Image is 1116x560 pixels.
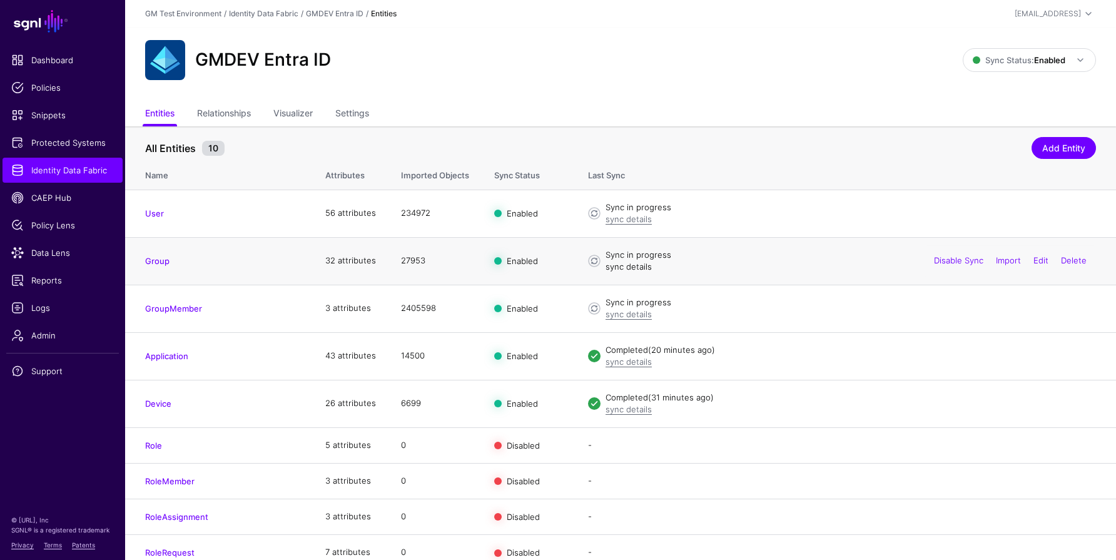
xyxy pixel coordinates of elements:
span: Policies [11,81,114,94]
td: 5 attributes [313,427,388,463]
td: 27953 [388,237,482,285]
div: Sync in progress [606,249,1096,262]
a: Device [145,399,171,409]
a: Terms [44,541,62,549]
a: Dashboard [3,48,123,73]
span: Enabled [507,256,538,266]
a: sync details [606,214,652,224]
span: Support [11,365,114,377]
a: Patents [72,541,95,549]
td: 32 attributes [313,237,388,285]
a: Edit [1033,255,1048,265]
div: [EMAIL_ADDRESS] [1015,8,1081,19]
a: GM Test Environment [145,9,221,18]
span: Disabled [507,547,540,557]
a: Disable Sync [934,255,983,265]
span: Admin [11,329,114,342]
span: CAEP Hub [11,191,114,204]
span: Disabled [507,440,540,450]
a: sync details [606,357,652,367]
a: RoleMember [145,476,195,486]
a: Entities [145,103,175,126]
td: 56 attributes [313,190,388,237]
a: Application [145,351,188,361]
a: Delete [1061,255,1087,265]
th: Name [125,157,313,190]
a: sync details [606,404,652,414]
span: All Entities [142,141,199,156]
a: Policy Lens [3,213,123,238]
div: / [221,8,229,19]
td: 0 [388,463,482,499]
td: 14500 [388,332,482,380]
a: Policies [3,75,123,100]
a: Import [996,255,1021,265]
td: 43 attributes [313,332,388,380]
span: Identity Data Fabric [11,164,114,176]
span: Disabled [507,476,540,486]
span: Data Lens [11,247,114,259]
td: 0 [388,427,482,463]
a: Role [145,440,162,451]
div: Sync in progress [606,297,1096,309]
div: / [363,8,371,19]
a: SGNL [8,8,118,35]
a: Data Lens [3,240,123,265]
a: Protected Systems [3,130,123,155]
td: 6699 [388,380,482,427]
small: 10 [202,141,225,156]
h2: GMDEV Entra ID [195,49,331,71]
app-datasources-item-entities-syncstatus: - [588,440,592,450]
app-datasources-item-entities-syncstatus: - [588,511,592,521]
span: Reports [11,274,114,287]
p: SGNL® is a registered trademark [11,525,114,535]
td: 3 attributes [313,463,388,499]
strong: Entities [371,9,397,18]
th: Imported Objects [388,157,482,190]
a: Snippets [3,103,123,128]
th: Attributes [313,157,388,190]
a: Add Entity [1032,137,1096,159]
span: Disabled [507,512,540,522]
app-datasources-item-entities-syncstatus: - [588,476,592,486]
a: Relationships [197,103,251,126]
p: © [URL], Inc [11,515,114,525]
a: Group [145,256,170,266]
span: Policy Lens [11,219,114,232]
a: sync details [606,309,652,319]
a: CAEP Hub [3,185,123,210]
span: Protected Systems [11,136,114,149]
div: Completed (20 minutes ago) [606,344,1096,357]
span: Enabled [507,208,538,218]
a: Settings [335,103,369,126]
span: Dashboard [11,54,114,66]
app-datasources-item-entities-syncstatus: - [588,547,592,557]
a: Logs [3,295,123,320]
span: Enabled [507,303,538,313]
div: Completed (31 minutes ago) [606,392,1096,404]
a: User [145,208,164,218]
th: Last Sync [576,157,1116,190]
a: sync details [606,262,652,272]
span: Snippets [11,109,114,121]
a: Identity Data Fabric [229,9,298,18]
td: 3 attributes [313,285,388,332]
td: 2405598 [388,285,482,332]
div: Sync in progress [606,201,1096,214]
td: 0 [388,499,482,534]
a: GMDEV Entra ID [306,9,363,18]
a: Visualizer [273,103,313,126]
a: GroupMember [145,303,202,313]
a: RoleRequest [145,547,195,557]
td: 3 attributes [313,499,388,534]
a: Privacy [11,541,34,549]
a: Identity Data Fabric [3,158,123,183]
span: Enabled [507,399,538,409]
a: RoleAssignment [145,512,208,522]
img: svg+xml;base64,PHN2ZyB3aWR0aD0iNjQiIGhlaWdodD0iNjQiIHZpZXdCb3g9IjAgMCA2NCA2NCIgZmlsbD0ibm9uZSIgeG... [145,40,185,80]
span: Sync Status: [973,55,1065,65]
a: Reports [3,268,123,293]
td: 234972 [388,190,482,237]
strong: Enabled [1034,55,1065,65]
th: Sync Status [482,157,576,190]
